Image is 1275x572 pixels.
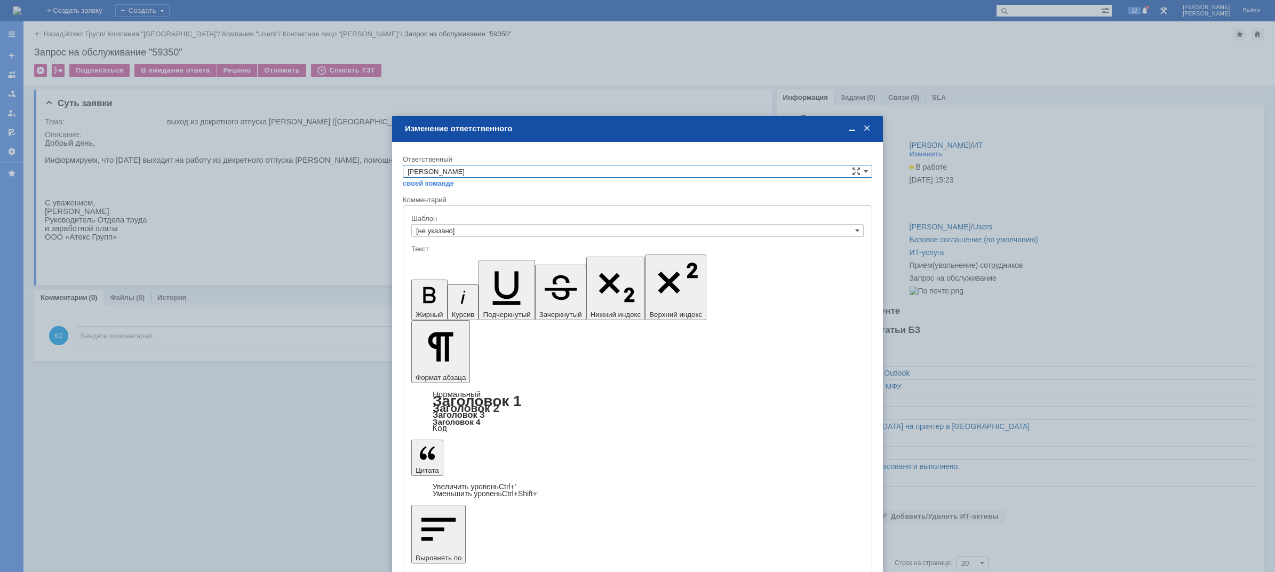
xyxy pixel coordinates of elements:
[411,215,862,222] div: Шаблон
[586,257,646,320] button: Нижний индекс
[416,311,443,319] span: Жирный
[433,402,499,414] a: Заголовок 2
[411,391,864,432] div: Формат абзаца
[433,390,481,399] a: Нормальный
[539,311,582,319] span: Зачеркнутый
[403,179,454,188] a: своей команде
[483,311,530,319] span: Подчеркнутый
[403,156,870,163] div: Ответственный
[433,482,516,491] a: Increase
[411,280,448,320] button: Жирный
[411,440,443,476] button: Цитата
[862,124,872,133] span: Закрыть
[433,489,539,498] a: Decrease
[411,483,864,497] div: Цитата
[405,124,872,133] div: Изменение ответственного
[502,489,539,498] span: Ctrl+Shift+'
[411,505,466,563] button: Выровнять по
[433,417,480,426] a: Заголовок 4
[433,393,522,409] a: Заголовок 1
[433,424,447,433] a: Код
[448,284,479,320] button: Курсив
[535,265,586,320] button: Зачеркнутый
[411,245,862,252] div: Текст
[591,311,641,319] span: Нижний индекс
[416,466,439,474] span: Цитата
[416,374,466,382] span: Формат абзаца
[847,124,857,133] span: Свернуть (Ctrl + M)
[645,255,706,320] button: Верхний индекс
[411,320,470,383] button: Формат абзаца
[852,167,860,176] span: Сложная форма
[433,410,484,419] a: Заголовок 3
[452,311,475,319] span: Курсив
[499,482,516,491] span: Ctrl+'
[649,311,702,319] span: Верхний индекс
[416,554,461,562] span: Выровнять по
[479,260,535,320] button: Подчеркнутый
[403,195,872,205] div: Комментарий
